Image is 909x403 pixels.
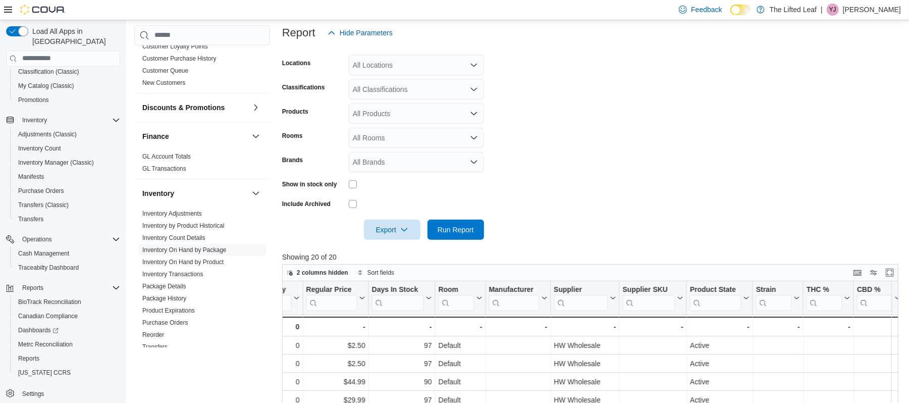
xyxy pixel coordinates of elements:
span: Metrc Reconciliation [18,340,73,348]
div: HW Wholesale [554,358,616,370]
span: Reports [18,355,39,363]
span: Purchase Orders [18,187,64,195]
span: Reports [22,284,43,292]
div: Days In Stock [372,285,424,294]
button: Open list of options [470,158,478,166]
button: Regular Price [306,285,365,311]
label: Products [282,108,308,116]
h3: Finance [142,131,169,141]
div: Yajaira Jones [827,4,839,16]
span: New Customers [142,79,185,87]
button: Transfers (Classic) [10,198,124,212]
div: Strain [756,285,792,294]
div: On Order Qty [241,285,292,294]
a: Inventory Transactions [142,271,203,278]
span: Hide Parameters [340,28,393,38]
div: Regular Price [306,285,357,311]
button: Room [439,285,483,311]
button: Hide Parameters [324,23,397,43]
div: Product State [690,285,741,311]
button: 2 columns hidden [283,267,352,279]
span: Purchase Orders [142,319,188,327]
button: Finance [250,130,262,142]
div: - [439,321,483,333]
span: Package Details [142,282,186,290]
span: Manifests [14,171,120,183]
span: Inventory Manager (Classic) [14,157,120,169]
a: Promotions [14,94,53,106]
button: Canadian Compliance [10,309,124,323]
span: Reports [14,352,120,365]
input: Dark Mode [730,5,752,15]
div: 0 [241,321,300,333]
span: Traceabilty Dashboard [18,264,79,272]
button: BioTrack Reconciliation [10,295,124,309]
a: Adjustments (Classic) [14,128,81,140]
span: Dark Mode [730,15,731,16]
button: THC % [807,285,850,311]
span: Settings [22,390,44,398]
div: 97 [372,358,432,370]
button: Operations [2,232,124,246]
div: Supplier SKU [623,285,675,311]
div: Active [690,339,750,351]
div: Active [690,376,750,388]
button: Sort fields [353,267,398,279]
span: Inventory Adjustments [142,210,202,218]
div: 0 [241,339,300,351]
p: | [821,4,823,16]
div: Finance [134,150,270,179]
a: Metrc Reconciliation [14,338,77,350]
span: BioTrack Reconciliation [14,296,120,308]
span: Classification (Classic) [14,66,120,78]
span: Inventory [18,114,120,126]
button: Inventory Count [10,141,124,156]
button: Adjustments (Classic) [10,127,124,141]
button: Discounts & Promotions [142,103,248,113]
a: Customer Queue [142,67,188,74]
a: Inventory On Hand by Product [142,259,224,266]
span: Promotions [14,94,120,106]
div: Active [690,358,750,370]
a: Settings [18,388,48,400]
a: Reports [14,352,43,365]
h3: Inventory [142,188,174,198]
button: Open list of options [470,61,478,69]
button: Display options [868,267,880,279]
p: The Lifted Leaf [770,4,817,16]
div: HW Wholesale [554,376,616,388]
div: Supplier [554,285,608,311]
div: Product State [690,285,741,294]
button: Open list of options [470,85,478,93]
button: Keyboard shortcuts [851,267,864,279]
div: Default [439,339,483,351]
div: Manufacturer [489,285,540,311]
button: Inventory [18,114,51,126]
a: Inventory by Product Historical [142,222,225,229]
span: Inventory [22,116,47,124]
a: Inventory Manager (Classic) [14,157,98,169]
p: Showing 20 of 20 [282,252,905,262]
span: Sort fields [367,269,394,277]
span: My Catalog (Classic) [14,80,120,92]
button: Run Report [427,220,484,240]
a: Dashboards [14,324,63,336]
span: Inventory Transactions [142,270,203,278]
span: Reports [18,282,120,294]
span: Export [370,220,414,240]
span: Operations [22,235,52,243]
span: Inventory Count Details [142,234,205,242]
button: Supplier SKU [623,285,683,311]
span: Transfers [14,213,120,225]
div: Strain [756,285,792,311]
a: Inventory Adjustments [142,210,202,217]
button: Inventory Manager (Classic) [10,156,124,170]
button: Reports [10,351,124,366]
button: Product State [690,285,750,311]
div: Manufacturer [489,285,540,294]
div: $44.99 [306,376,365,388]
span: Cash Management [18,249,69,258]
a: GL Account Totals [142,153,191,160]
button: Export [364,220,420,240]
span: Transfers (Classic) [18,201,69,209]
